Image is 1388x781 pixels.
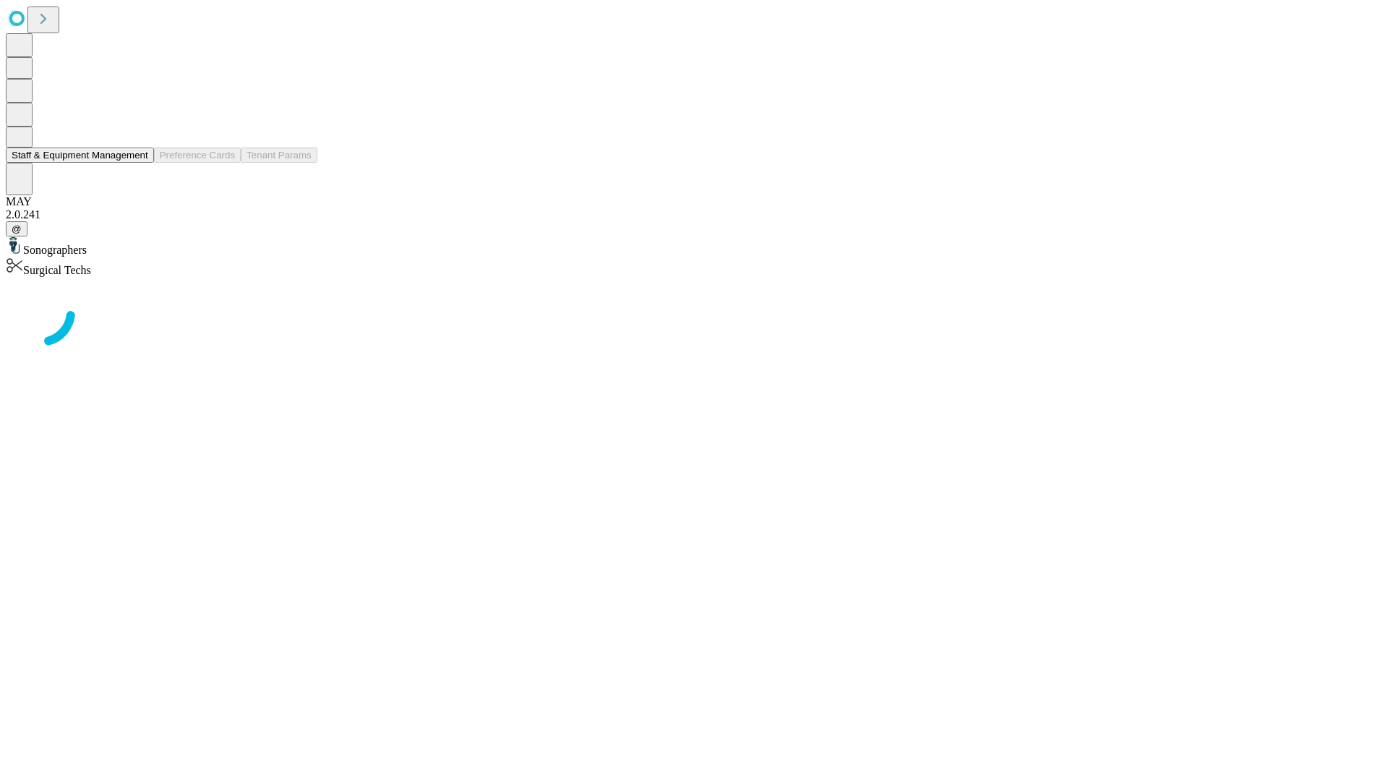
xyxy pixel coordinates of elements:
[6,221,27,236] button: @
[6,148,154,163] button: Staff & Equipment Management
[241,148,317,163] button: Tenant Params
[6,236,1382,257] div: Sonographers
[6,208,1382,221] div: 2.0.241
[154,148,241,163] button: Preference Cards
[6,257,1382,277] div: Surgical Techs
[12,223,22,234] span: @
[6,195,1382,208] div: MAY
